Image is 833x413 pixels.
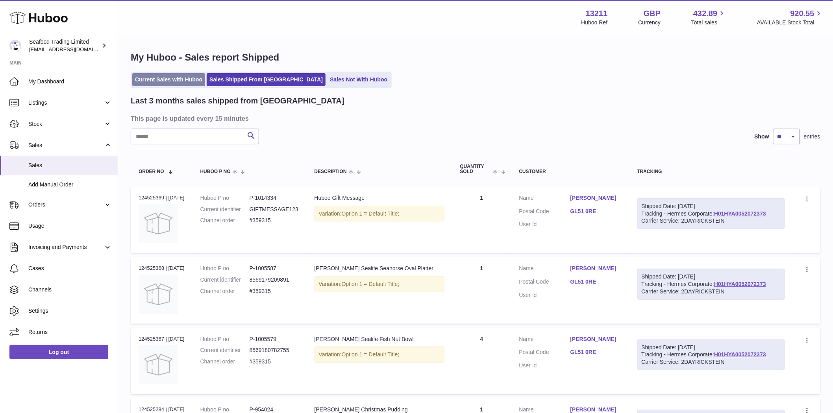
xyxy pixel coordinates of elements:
[250,206,299,213] dd: GIFTMESSAGE123
[139,336,185,343] div: 124525367 | [DATE]
[642,358,781,366] div: Carrier Service: 2DAYRICKSTEIN
[207,73,326,86] a: Sales Shipped From [GEOGRAPHIC_DATA]
[691,19,726,26] span: Total sales
[519,221,570,228] dt: User Id
[28,222,112,230] span: Usage
[714,210,766,217] a: H01HYA0052072373
[28,243,104,251] span: Invoicing and Payments
[250,194,299,202] dd: P-1014334
[519,265,570,274] dt: Name
[250,347,299,354] dd: 8569180782755
[519,208,570,217] dt: Postal Code
[581,19,608,26] div: Huboo Ref
[28,201,104,208] span: Orders
[139,204,178,243] img: no-photo.jpg
[139,275,178,314] img: no-photo.jpg
[139,194,185,201] div: 124525369 | [DATE]
[200,276,250,284] dt: Current identifier
[28,120,104,128] span: Stock
[644,8,661,19] strong: GBP
[452,257,511,323] td: 1
[327,73,390,86] a: Sales Not With Huboo
[250,265,299,272] dd: P-1005587
[642,288,781,295] div: Carrier Service: 2DAYRICKSTEIN
[570,348,622,356] a: GL51 0RE
[200,336,250,343] dt: Huboo P no
[757,19,824,26] span: AVAILABLE Stock Total
[28,162,112,169] span: Sales
[200,194,250,202] dt: Huboo P no
[586,8,608,19] strong: 13211
[315,206,444,222] div: Variation:
[714,281,766,287] a: H01HYA0052072373
[139,406,185,413] div: 124525284 | [DATE]
[315,194,444,202] div: Huboo Gift Message
[637,339,785,371] div: Tracking - Hermes Corporate:
[28,181,112,188] span: Add Manual Order
[200,288,250,295] dt: Channel order
[519,336,570,345] dt: Name
[642,344,781,351] div: Shipped Date: [DATE]
[637,198,785,229] div: Tracking - Hermes Corporate:
[714,351,766,358] a: H01HYA0052072373
[139,345,178,384] img: no-photo.jpg
[637,269,785,300] div: Tracking - Hermes Corporate:
[342,210,400,217] span: Option 1 = Default Title;
[642,217,781,225] div: Carrier Service: 2DAYRICKSTEIN
[250,276,299,284] dd: 8569179209891
[28,78,112,85] span: My Dashboard
[790,8,814,19] span: 920.55
[315,336,444,343] div: [PERSON_NAME] Sealife Fish Nut Bowl
[28,328,112,336] span: Returns
[519,278,570,288] dt: Postal Code
[519,348,570,358] dt: Postal Code
[315,169,347,174] span: Description
[200,265,250,272] dt: Huboo P no
[519,194,570,204] dt: Name
[755,133,769,140] label: Show
[519,169,622,174] div: Customer
[200,206,250,213] dt: Current identifier
[452,328,511,394] td: 4
[200,169,231,174] span: Huboo P no
[131,114,818,123] h3: This page is updated every 15 minutes
[139,169,164,174] span: Order No
[29,38,100,53] div: Seafood Trading Limited
[315,276,444,292] div: Variation:
[28,99,104,107] span: Listings
[804,133,820,140] span: entries
[29,46,116,52] span: [EMAIL_ADDRESS][DOMAIN_NAME]
[250,217,299,224] dd: #359315
[200,217,250,224] dt: Channel order
[757,8,824,26] a: 920.55 AVAILABLE Stock Total
[200,347,250,354] dt: Current identifier
[132,73,205,86] a: Current Sales with Huboo
[131,51,820,64] h1: My Huboo - Sales report Shipped
[452,186,511,253] td: 1
[570,208,622,215] a: GL51 0RE
[131,96,344,106] h2: Last 3 months sales shipped from [GEOGRAPHIC_DATA]
[315,347,444,363] div: Variation:
[691,8,726,26] a: 432.89 Total sales
[570,278,622,286] a: GL51 0RE
[28,142,104,149] span: Sales
[637,169,785,174] div: Tracking
[9,345,108,359] a: Log out
[519,291,570,299] dt: User Id
[460,164,491,174] span: Quantity Sold
[250,288,299,295] dd: #359315
[250,358,299,365] dd: #359315
[570,194,622,202] a: [PERSON_NAME]
[28,265,112,272] span: Cases
[693,8,717,19] span: 432.89
[9,40,21,52] img: internalAdmin-13211@internal.huboo.com
[639,19,661,26] div: Currency
[28,307,112,315] span: Settings
[28,286,112,293] span: Channels
[139,265,185,272] div: 124525368 | [DATE]
[570,336,622,343] a: [PERSON_NAME]
[315,265,444,272] div: [PERSON_NAME] Sealife Seahorse Oval Platter
[200,358,250,365] dt: Channel order
[642,203,781,210] div: Shipped Date: [DATE]
[519,362,570,369] dt: User Id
